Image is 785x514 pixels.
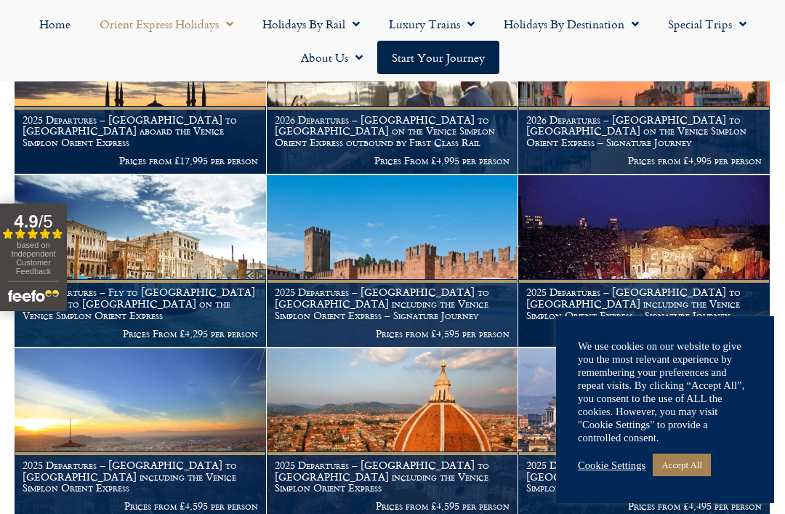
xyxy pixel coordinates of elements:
[15,3,267,175] a: 2025 Departures – [GEOGRAPHIC_DATA] to [GEOGRAPHIC_DATA] aboard the Venice Simplon Orient Express...
[15,175,267,348] a: 2025 Departures – Fly to [GEOGRAPHIC_DATA] & return to [GEOGRAPHIC_DATA] on the Venice Simplon Or...
[7,7,778,74] nav: Menu
[275,459,510,494] h1: 2025 Departures – [GEOGRAPHIC_DATA] to [GEOGRAPHIC_DATA] including the Venice Simplon Orient Express
[23,459,258,494] h1: 2025 Departures – [GEOGRAPHIC_DATA] to [GEOGRAPHIC_DATA] including the Venice Simplon Orient Express
[23,500,258,512] p: Prices from £4,595 per person
[526,500,762,512] p: Prices from £4,495 per person
[489,7,653,41] a: Holidays by Destination
[518,3,770,174] img: Orient Express Special Venice compressed
[518,175,770,348] a: 2025 Departures – [GEOGRAPHIC_DATA] to [GEOGRAPHIC_DATA] including the Venice Simplon Orient Expr...
[23,286,258,321] h1: 2025 Departures – Fly to [GEOGRAPHIC_DATA] & return to [GEOGRAPHIC_DATA] on the Venice Simplon Or...
[526,459,762,494] h1: 2025 Departures – [GEOGRAPHIC_DATA] to [GEOGRAPHIC_DATA] including the Venice Simplon Orient Express
[377,41,499,74] a: Start your Journey
[267,175,519,348] a: 2025 Departures – [GEOGRAPHIC_DATA] to [GEOGRAPHIC_DATA] including the Venice Simplon Orient Expr...
[25,7,85,41] a: Home
[275,500,510,512] p: Prices from £4,595 per person
[526,114,762,148] h1: 2026 Departures – [GEOGRAPHIC_DATA] to [GEOGRAPHIC_DATA] on the Venice Simplon Orient Express – S...
[23,328,258,340] p: Prices From £4,295 per person
[578,459,645,472] a: Cookie Settings
[275,114,510,148] h1: 2026 Departures – [GEOGRAPHIC_DATA] to [GEOGRAPHIC_DATA] on the Venice Simplon Orient Express out...
[275,155,510,166] p: Prices From £4,995 per person
[286,41,377,74] a: About Us
[526,328,762,340] p: Prices From £4,595 per person
[23,114,258,148] h1: 2025 Departures – [GEOGRAPHIC_DATA] to [GEOGRAPHIC_DATA] aboard the Venice Simplon Orient Express
[518,3,770,175] a: 2026 Departures – [GEOGRAPHIC_DATA] to [GEOGRAPHIC_DATA] on the Venice Simplon Orient Express – S...
[526,286,762,321] h1: 2025 Departures – [GEOGRAPHIC_DATA] to [GEOGRAPHIC_DATA] including the Venice Simplon Orient Expr...
[526,155,762,166] p: Prices from £4,995 per person
[275,328,510,340] p: Prices from £4,595 per person
[23,155,258,166] p: Prices from £17,995 per person
[15,175,266,347] img: venice aboard the Orient Express
[248,7,374,41] a: Holidays by Rail
[374,7,489,41] a: Luxury Trains
[653,7,761,41] a: Special Trips
[653,454,711,476] a: Accept All
[275,286,510,321] h1: 2025 Departures – [GEOGRAPHIC_DATA] to [GEOGRAPHIC_DATA] including the Venice Simplon Orient Expr...
[85,7,248,41] a: Orient Express Holidays
[267,3,519,175] a: 2026 Departures – [GEOGRAPHIC_DATA] to [GEOGRAPHIC_DATA] on the Venice Simplon Orient Express out...
[578,340,752,444] div: We use cookies on our website to give you the most relevant experience by remembering your prefer...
